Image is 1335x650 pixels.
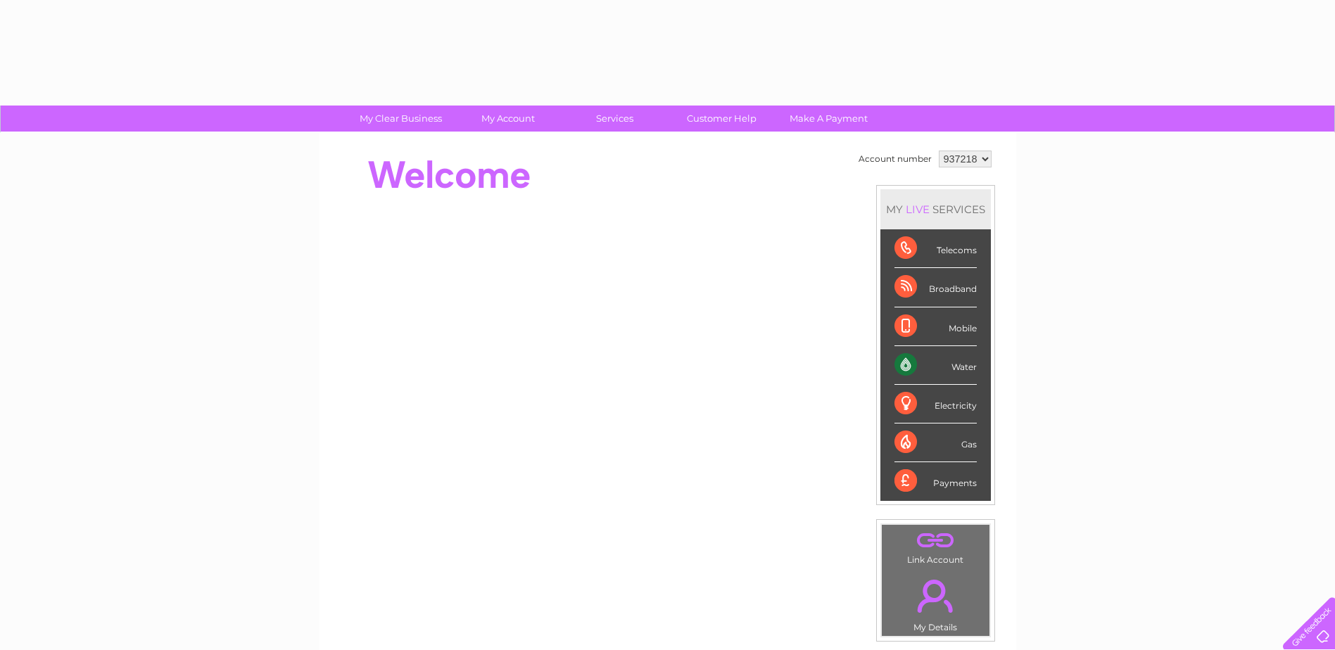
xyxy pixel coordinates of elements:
[771,106,887,132] a: Make A Payment
[894,385,977,423] div: Electricity
[885,571,986,620] a: .
[664,106,780,132] a: Customer Help
[557,106,673,132] a: Services
[894,229,977,268] div: Telecoms
[894,268,977,307] div: Broadband
[881,568,990,637] td: My Details
[880,189,991,229] div: MY SERVICES
[903,203,932,216] div: LIVE
[881,524,990,568] td: Link Account
[885,528,986,553] a: .
[855,147,935,171] td: Account number
[894,307,977,346] div: Mobile
[450,106,566,132] a: My Account
[894,462,977,500] div: Payments
[343,106,459,132] a: My Clear Business
[894,346,977,385] div: Water
[894,423,977,462] div: Gas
